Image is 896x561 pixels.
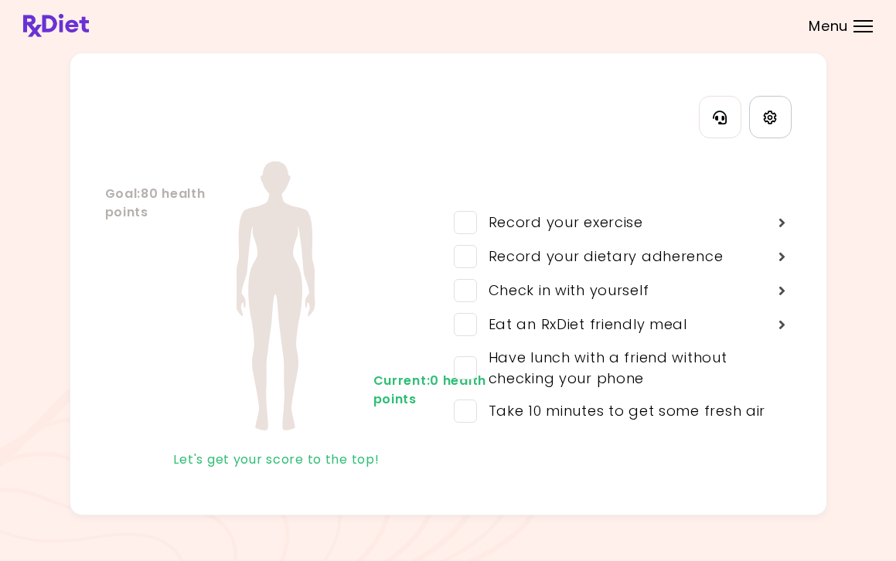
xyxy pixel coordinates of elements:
img: RxDiet [23,14,89,37]
div: Goal : 80 health points [105,185,167,222]
div: Take 10 minutes to get some fresh air [477,400,766,421]
button: Contact Information [699,96,741,138]
a: Settings [749,96,792,138]
div: Check in with yourself [477,280,649,301]
div: Record your exercise [477,212,643,233]
div: Record your dietary adherence [477,246,724,267]
div: Have lunch with a friend without checking your phone [477,347,772,389]
span: Menu [809,19,848,33]
div: Eat an RxDiet friendly meal [477,314,687,335]
div: Let's get your score to the top! [105,447,448,472]
div: Current : 0 health points [373,372,435,409]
